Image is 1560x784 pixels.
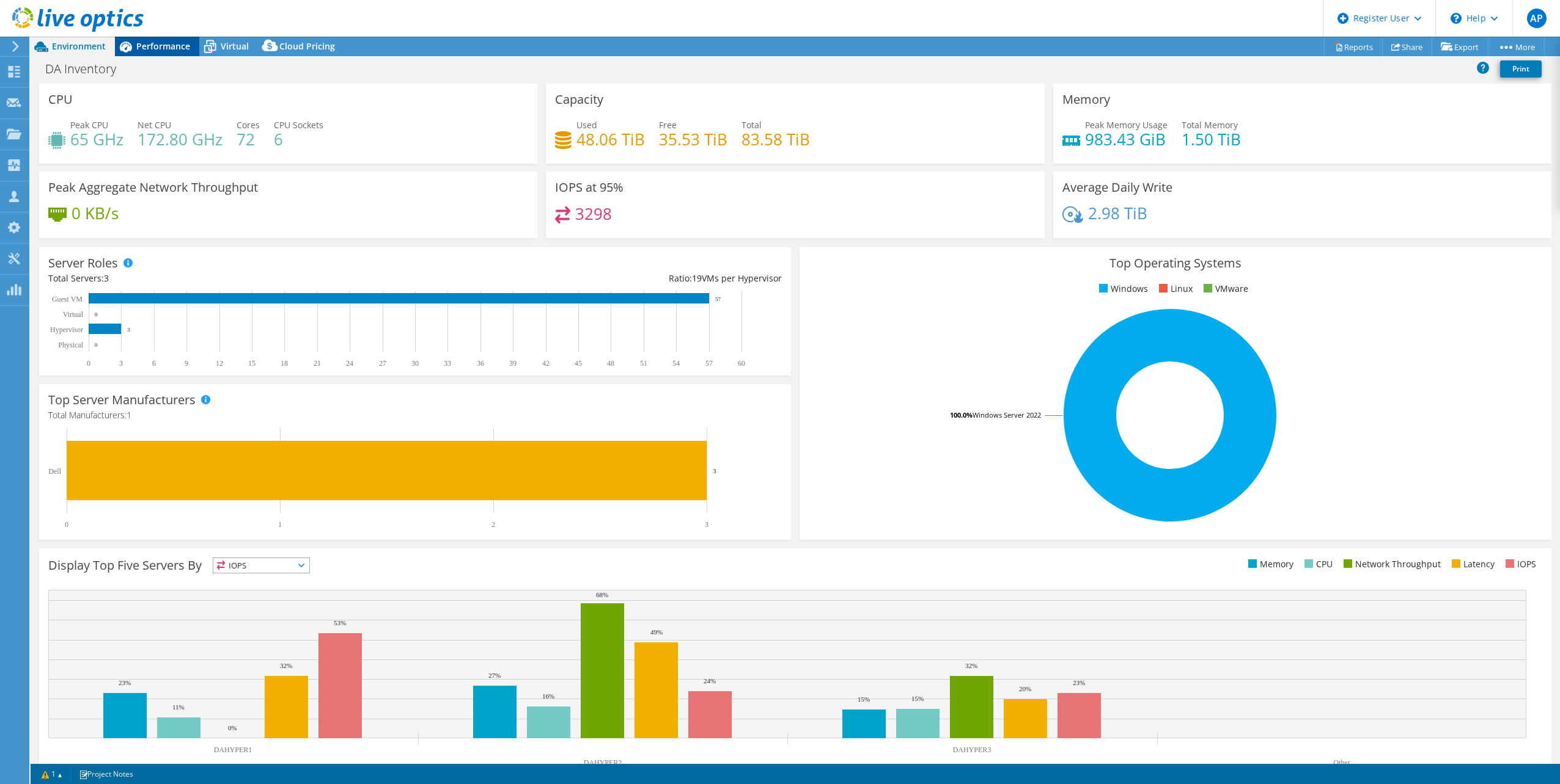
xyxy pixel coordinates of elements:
[87,359,90,368] text: 0
[911,695,924,702] text: 15%
[334,619,346,626] text: 53%
[216,359,223,368] text: 12
[278,520,282,529] text: 1
[705,359,713,368] text: 57
[72,206,119,220] h4: 0 KB/s
[692,272,702,284] span: 19
[1382,37,1432,56] a: Share
[1333,758,1350,767] text: Other
[172,703,185,711] text: 11%
[237,132,260,146] h4: 72
[705,520,708,529] text: 3
[314,359,321,368] text: 21
[237,119,260,131] span: Cores
[346,359,353,368] text: 24
[52,295,83,303] text: Guest VM
[95,311,98,318] text: 0
[477,359,484,368] text: 36
[185,359,188,368] text: 9
[1301,557,1333,571] li: CPU
[104,272,109,284] span: 3
[1182,119,1238,131] span: Total Memory
[576,119,597,131] span: Used
[58,341,83,349] text: Physical
[136,40,190,52] span: Performance
[858,695,870,703] text: 15%
[214,746,252,754] text: DAHYPER1
[950,410,973,419] tspan: 100.0%
[659,119,677,131] span: Free
[509,359,517,368] text: 39
[640,359,647,368] text: 51
[65,520,68,529] text: 0
[152,359,156,368] text: 6
[1182,132,1241,146] h4: 1.50 TiB
[1449,557,1495,571] li: Latency
[1085,119,1168,131] span: Peak Memory Usage
[713,467,716,474] text: 3
[596,591,608,598] text: 68%
[1500,60,1542,78] a: Print
[63,310,84,319] text: Virtual
[1432,37,1488,56] a: Export
[127,327,130,333] text: 3
[1488,37,1545,56] a: More
[48,93,73,106] h3: CPU
[138,132,223,146] h4: 172.80 GHz
[1341,557,1441,571] li: Network Throughput
[48,256,118,270] h3: Server Roles
[213,558,309,573] span: IOPS
[1324,37,1383,56] a: Reports
[70,766,142,782] a: Project Notes
[542,692,554,700] text: 16%
[584,758,622,767] text: DAHYPER2
[1503,557,1536,571] li: IOPS
[953,746,992,754] text: DAHYPER3
[248,359,256,368] text: 15
[70,132,123,146] h4: 65 GHz
[48,272,415,285] div: Total Servers:
[575,207,612,220] h4: 3298
[138,119,171,131] span: Net CPU
[119,359,123,368] text: 3
[488,672,501,679] text: 27%
[52,40,106,52] span: Environment
[741,119,762,131] span: Total
[555,181,624,194] h3: IOPS at 95%
[281,359,288,368] text: 18
[1088,206,1147,220] h4: 2.98 TiB
[542,359,550,368] text: 42
[650,628,663,636] text: 49%
[379,359,386,368] text: 27
[274,119,323,131] span: CPU Sockets
[1201,282,1248,296] li: VMware
[33,766,71,782] a: 1
[491,520,495,529] text: 2
[973,410,1041,419] tspan: Windows Server 2022
[965,662,977,669] text: 32%
[221,40,249,52] span: Virtual
[279,40,335,52] span: Cloud Pricing
[576,132,645,146] h4: 48.06 TiB
[127,409,131,421] span: 1
[1156,282,1193,296] li: Linux
[672,359,680,368] text: 54
[738,359,745,368] text: 60
[95,342,98,348] text: 0
[809,256,1542,270] h3: Top Operating Systems
[741,132,810,146] h4: 83.58 TiB
[715,296,721,302] text: 57
[1062,93,1110,106] h3: Memory
[50,325,83,334] text: Hypervisor
[1062,181,1172,194] h3: Average Daily Write
[280,662,292,669] text: 32%
[659,132,727,146] h4: 35.53 TiB
[1451,13,1462,24] svg: \n
[555,93,603,106] h3: Capacity
[70,119,108,131] span: Peak CPU
[415,272,782,285] div: Ratio: VMs per Hypervisor
[1527,9,1547,28] span: AP
[1073,679,1085,686] text: 23%
[444,359,451,368] text: 33
[119,679,131,686] text: 23%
